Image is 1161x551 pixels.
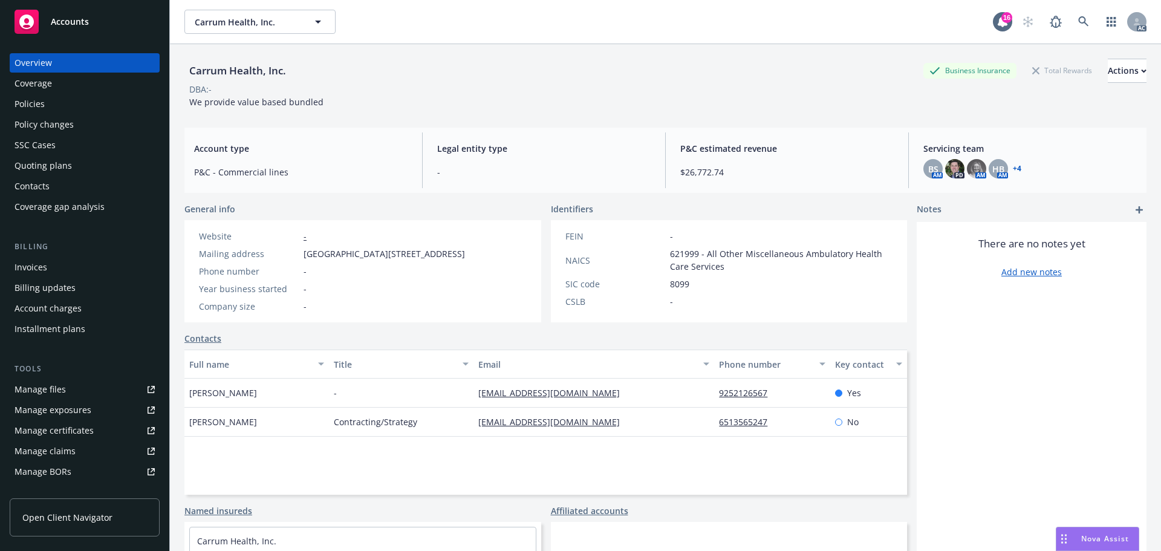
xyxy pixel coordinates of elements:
a: Search [1072,10,1096,34]
a: Accounts [10,5,160,39]
span: HB [992,163,1004,175]
a: 6513565247 [719,416,777,428]
a: Start snowing [1016,10,1040,34]
div: Total Rewards [1026,63,1098,78]
button: Key contact [830,350,907,379]
a: Billing updates [10,278,160,298]
a: Account charges [10,299,160,318]
span: - [437,166,651,178]
span: Yes [847,386,861,399]
a: - [304,230,307,242]
a: add [1132,203,1146,217]
a: Manage exposures [10,400,160,420]
div: Manage BORs [15,462,71,481]
a: Affiliated accounts [551,504,628,517]
div: Carrum Health, Inc. [184,63,291,79]
span: 8099 [670,278,689,290]
div: Overview [15,53,52,73]
div: CSLB [565,295,665,308]
a: Coverage gap analysis [10,197,160,217]
span: - [670,295,673,308]
span: P&C - Commercial lines [194,166,408,178]
a: 9252126567 [719,387,777,399]
div: Quoting plans [15,156,72,175]
span: Notes [917,203,941,217]
span: Contracting/Strategy [334,416,417,428]
span: - [304,282,307,295]
div: SIC code [565,278,665,290]
span: BS [928,163,938,175]
button: Carrum Health, Inc. [184,10,336,34]
a: Summary of insurance [10,483,160,502]
span: We provide value based bundled [189,96,324,108]
img: photo [945,159,964,178]
div: Key contact [835,358,889,371]
span: $26,772.74 [680,166,894,178]
span: Carrum Health, Inc. [195,16,299,28]
div: Policies [15,94,45,114]
div: Tools [10,363,160,375]
div: Website [199,230,299,243]
a: SSC Cases [10,135,160,155]
div: Full name [189,358,311,371]
div: Coverage [15,74,52,93]
button: Email [473,350,714,379]
div: Account charges [15,299,82,318]
div: Contacts [15,177,50,196]
a: +4 [1013,165,1021,172]
span: Legal entity type [437,142,651,155]
span: - [304,265,307,278]
a: Add new notes [1001,266,1062,278]
button: Full name [184,350,329,379]
img: photo [967,159,986,178]
span: [GEOGRAPHIC_DATA][STREET_ADDRESS] [304,247,465,260]
div: Manage certificates [15,421,94,440]
div: Phone number [719,358,811,371]
div: NAICS [565,254,665,267]
div: Policy changes [15,115,74,134]
a: Report a Bug [1044,10,1068,34]
a: Contacts [10,177,160,196]
div: Manage exposures [15,400,91,420]
div: Drag to move [1056,527,1072,550]
a: Manage claims [10,442,160,461]
a: Manage BORs [10,462,160,481]
span: 621999 - All Other Miscellaneous Ambulatory Health Care Services [670,247,893,273]
span: [PERSON_NAME] [189,386,257,399]
a: [EMAIL_ADDRESS][DOMAIN_NAME] [478,387,629,399]
a: Manage certificates [10,421,160,440]
div: SSC Cases [15,135,56,155]
span: Identifiers [551,203,593,215]
a: Carrum Health, Inc. [197,535,276,547]
a: Policy changes [10,115,160,134]
button: Nova Assist [1056,527,1139,551]
div: 16 [1001,12,1012,23]
a: Quoting plans [10,156,160,175]
span: No [847,416,859,428]
a: Policies [10,94,160,114]
span: - [334,386,337,399]
a: Switch app [1099,10,1124,34]
span: - [304,300,307,313]
a: [EMAIL_ADDRESS][DOMAIN_NAME] [478,416,629,428]
span: Accounts [51,17,89,27]
div: Installment plans [15,319,85,339]
span: Servicing team [923,142,1137,155]
span: There are no notes yet [978,236,1085,251]
a: Coverage [10,74,160,93]
div: Billing updates [15,278,76,298]
div: Company size [199,300,299,313]
a: Manage files [10,380,160,399]
a: Contacts [184,332,221,345]
span: Account type [194,142,408,155]
a: Invoices [10,258,160,277]
span: Open Client Navigator [22,511,112,524]
div: Billing [10,241,160,253]
div: DBA: - [189,83,212,96]
button: Title [329,350,473,379]
div: Email [478,358,696,371]
span: Nova Assist [1081,533,1129,544]
a: Installment plans [10,319,160,339]
div: Phone number [199,265,299,278]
